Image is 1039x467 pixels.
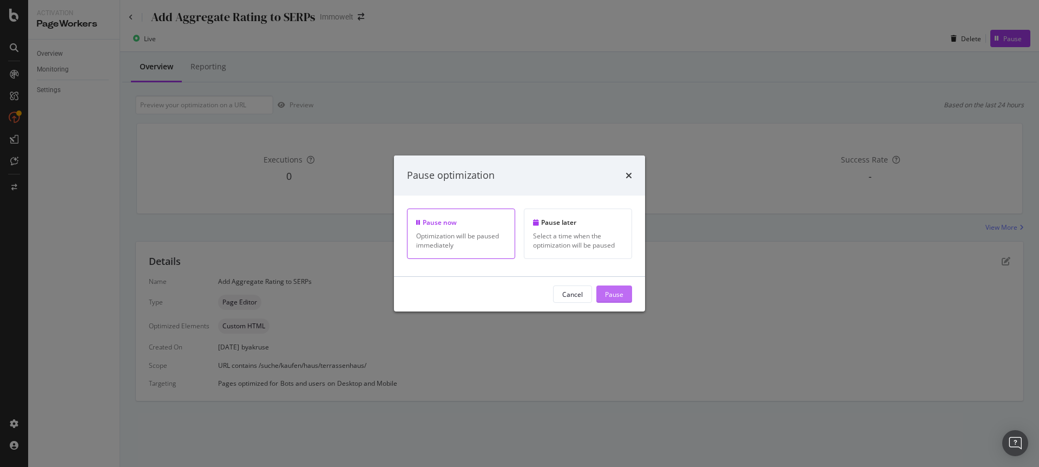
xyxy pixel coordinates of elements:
[533,231,623,250] div: Select a time when the optimization will be paused
[626,168,632,183] div: times
[416,218,506,227] div: Pause now
[533,218,623,227] div: Pause later
[1002,430,1028,456] div: Open Intercom Messenger
[553,286,592,303] button: Cancel
[596,286,632,303] button: Pause
[605,289,623,299] div: Pause
[394,155,645,312] div: modal
[562,289,583,299] div: Cancel
[407,168,495,183] div: Pause optimization
[416,231,506,250] div: Optimization will be paused immediately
